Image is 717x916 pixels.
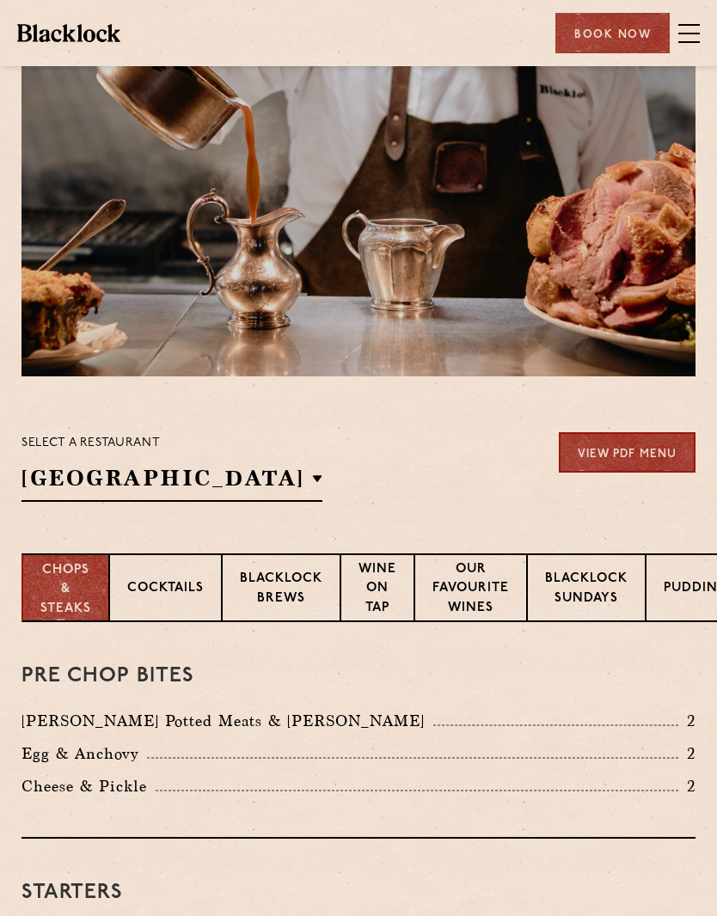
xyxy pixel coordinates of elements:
p: Select a restaurant [21,432,322,455]
a: View PDF Menu [559,432,696,473]
p: Our favourite wines [432,560,509,620]
img: BL_Textured_Logo-footer-cropped.svg [17,24,120,41]
p: Chops & Steaks [40,561,91,620]
p: Cocktails [127,579,204,601]
h2: [GEOGRAPHIC_DATA] [21,463,322,502]
p: Blacklock Sundays [545,570,628,610]
h3: Starters [21,882,696,904]
p: 2 [678,710,696,732]
p: 2 [678,742,696,765]
p: 2 [678,775,696,797]
p: Wine on Tap [358,560,396,620]
h3: Pre Chop Bites [21,665,696,687]
div: Book Now [555,13,670,53]
p: [PERSON_NAME] Potted Meats & [PERSON_NAME] [21,709,433,733]
p: Blacklock Brews [240,570,322,610]
p: Egg & Anchovy [21,742,147,766]
p: Cheese & Pickle [21,774,156,798]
